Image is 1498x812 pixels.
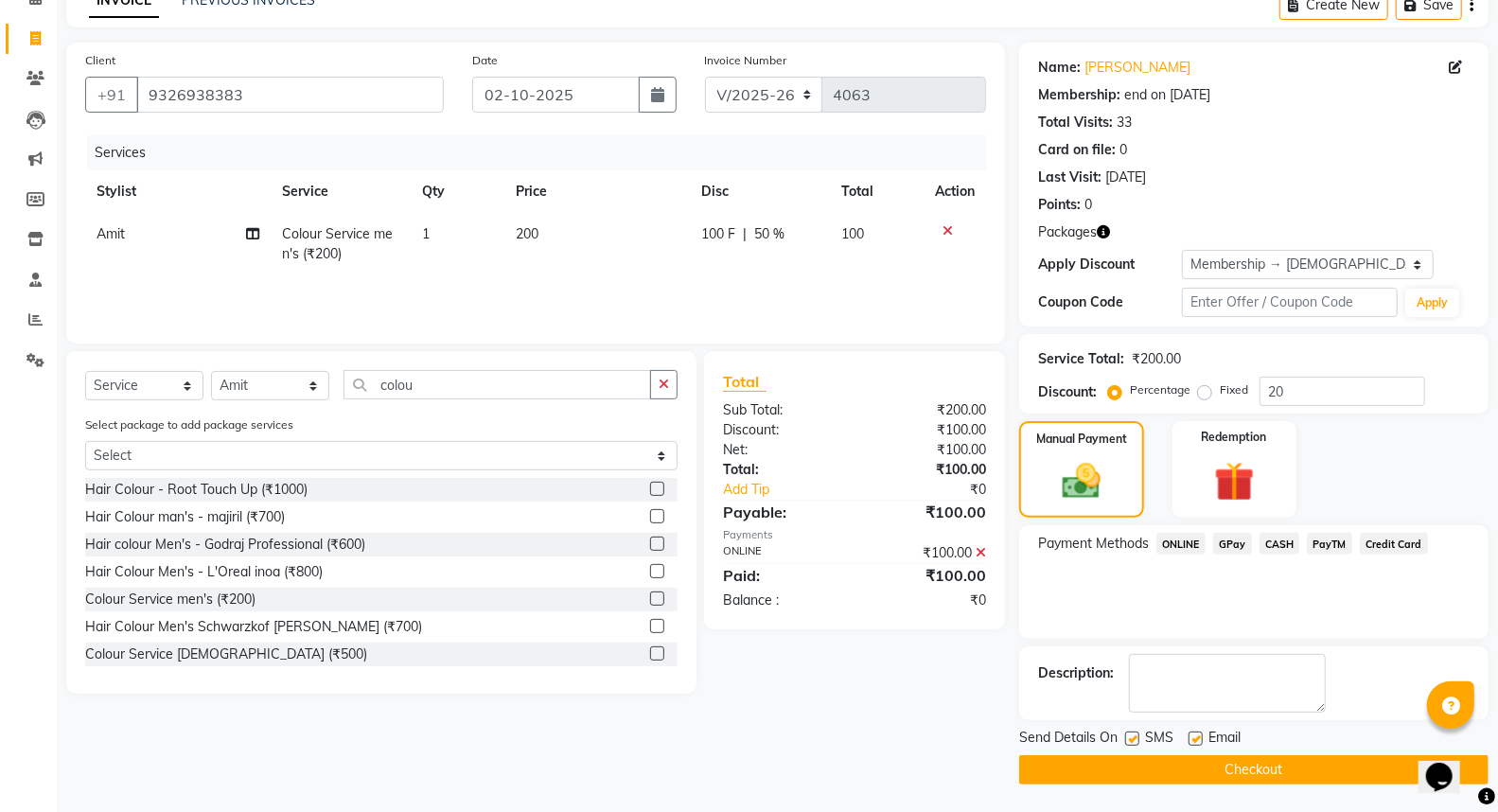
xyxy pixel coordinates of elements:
div: ONLINE [709,543,855,563]
div: Description: [1038,663,1114,683]
div: 0 [1084,195,1092,215]
label: Client [85,52,115,69]
div: ₹200.00 [855,400,1000,420]
div: ₹0 [879,480,1000,500]
th: Service [271,170,411,213]
div: Colour Service [DEMOGRAPHIC_DATA] (₹500) [85,644,367,664]
span: PayTM [1307,533,1352,555]
div: Last Visit: [1038,168,1101,187]
div: Services [87,135,1000,170]
label: Select package to add package services [85,416,293,433]
span: Credit Card [1360,533,1428,555]
span: 100 F [701,224,735,244]
div: Discount: [1038,382,1097,402]
div: ₹100.00 [855,543,1000,563]
input: Search by Name/Mobile/Email/Code [136,77,444,113]
div: [DATE] [1105,168,1146,187]
img: _cash.svg [1050,459,1113,503]
div: Total: [709,460,855,480]
span: SMS [1145,728,1173,751]
span: CASH [1260,533,1300,555]
span: 200 [516,225,538,242]
label: Fixed [1220,381,1248,398]
div: ₹100.00 [855,501,1000,523]
div: Service Total: [1038,349,1124,369]
div: end on [DATE] [1124,85,1210,105]
button: Apply [1405,289,1459,317]
span: Total [723,372,767,392]
label: Invoice Number [705,52,787,69]
span: GPay [1213,533,1252,555]
div: Hair colour Men's - Godraj Professional (₹600) [85,535,365,555]
div: Coupon Code [1038,292,1182,312]
div: Membership: [1038,85,1120,105]
div: Name: [1038,58,1081,78]
div: ₹200.00 [1132,349,1181,369]
label: Date [472,52,498,69]
div: ₹100.00 [855,420,1000,440]
div: Paid: [709,564,855,587]
input: Enter Offer / Coupon Code [1182,288,1398,317]
span: Payment Methods [1038,534,1149,554]
button: +91 [85,77,138,113]
span: Send Details On [1019,728,1118,751]
div: Total Visits: [1038,113,1113,132]
span: Amit [97,225,125,242]
div: Card on file: [1038,140,1116,160]
span: Email [1208,728,1241,751]
div: ₹0 [855,591,1000,610]
th: Price [504,170,690,213]
th: Stylist [85,170,271,213]
div: Points: [1038,195,1081,215]
div: Discount: [709,420,855,440]
div: ₹100.00 [855,460,1000,480]
div: Colour Service men's (₹200) [85,590,256,609]
iframe: chat widget [1419,736,1479,793]
div: ₹100.00 [855,564,1000,587]
div: Sub Total: [709,400,855,420]
div: ₹100.00 [855,440,1000,460]
div: 33 [1117,113,1132,132]
button: Checkout [1019,755,1489,785]
div: Balance : [709,591,855,610]
div: Apply Discount [1038,255,1182,274]
span: 1 [422,225,430,242]
span: Colour Service men's (₹200) [282,225,393,262]
th: Action [924,170,986,213]
div: Hair Colour man's - majiril (₹700) [85,507,285,527]
div: Payable: [709,501,855,523]
div: 0 [1119,140,1127,160]
span: | [743,224,747,244]
div: Payments [723,527,986,543]
a: Add Tip [709,480,878,500]
th: Qty [411,170,504,213]
img: _gift.svg [1202,457,1267,506]
input: Search or Scan [344,370,651,399]
th: Disc [690,170,830,213]
div: Hair Colour - Root Touch Up (₹1000) [85,480,308,500]
span: 100 [841,225,864,242]
span: 50 % [754,224,784,244]
span: ONLINE [1156,533,1206,555]
div: Hair Colour Men's - L'Oreal inoa (₹800) [85,562,323,582]
span: Packages [1038,222,1097,242]
label: Redemption [1202,429,1267,446]
label: Manual Payment [1036,431,1127,448]
label: Percentage [1130,381,1190,398]
th: Total [830,170,924,213]
div: Net: [709,440,855,460]
div: Hair Colour Men's Schwarzkof [PERSON_NAME] (₹700) [85,617,422,637]
a: [PERSON_NAME] [1084,58,1190,78]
